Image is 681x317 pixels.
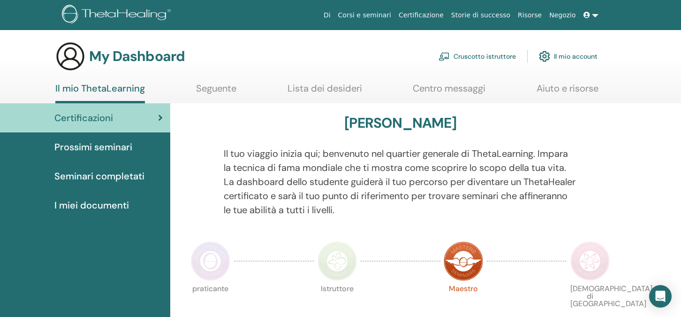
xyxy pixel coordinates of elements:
h3: [PERSON_NAME] [344,115,456,131]
img: cog.svg [539,48,550,64]
a: Il mio ThetaLearning [55,83,145,103]
span: I miei documenti [54,198,129,212]
a: Seguente [196,83,236,101]
a: Cruscotto istruttore [439,46,516,67]
img: Master [444,241,483,281]
a: Negozio [545,7,579,24]
img: Instructor [318,241,357,281]
a: Il mio account [539,46,598,67]
a: Corsi e seminari [334,7,395,24]
a: Risorse [514,7,545,24]
a: Certificazione [395,7,447,24]
img: Practitioner [191,241,230,281]
a: Aiuto e risorse [537,83,598,101]
a: Lista dei desideri [288,83,362,101]
span: Seminari completati [54,169,144,183]
a: Centro messaggi [413,83,485,101]
p: Il tuo viaggio inizia qui; benvenuto nel quartier generale di ThetaLearning. Impara la tecnica di... [224,147,576,217]
img: Certificate of Science [570,241,610,281]
img: chalkboard-teacher.svg [439,52,450,61]
a: Di [320,7,334,24]
img: logo.png [62,5,174,26]
h3: My Dashboard [89,48,185,65]
div: Open Intercom Messenger [649,285,672,308]
a: Storie di successo [447,7,514,24]
span: Certificazioni [54,111,113,125]
span: Prossimi seminari [54,140,132,154]
img: generic-user-icon.jpg [55,41,85,71]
